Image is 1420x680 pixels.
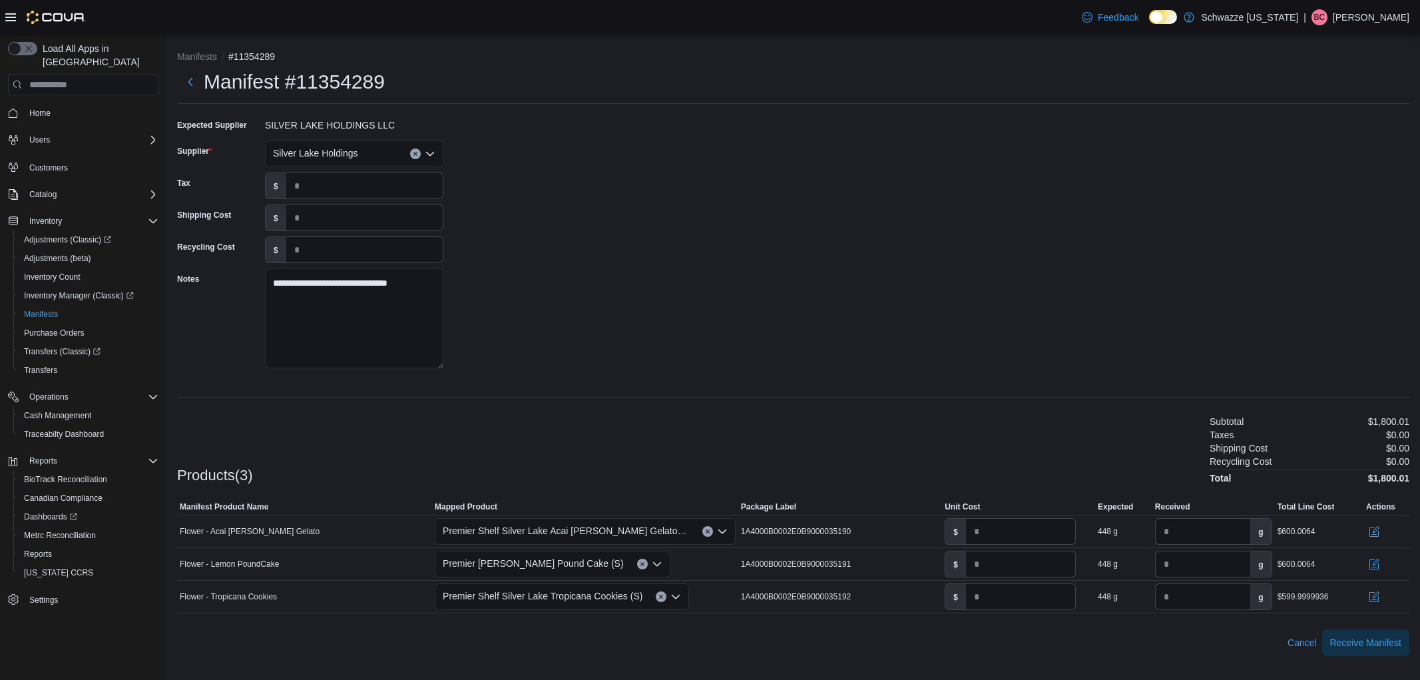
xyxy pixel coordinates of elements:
p: Schwazze [US_STATE] [1201,9,1298,25]
h1: Manifest #11354289 [204,69,385,95]
div: SILVER LAKE HOLDINGS LLC [265,115,443,131]
button: Metrc Reconciliation [13,526,164,545]
button: Reports [13,545,164,563]
button: Next [177,69,204,95]
span: Catalog [24,186,158,202]
button: Inventory [24,213,67,229]
div: $600.0064 [1278,559,1315,569]
a: Transfers (Classic) [13,342,164,361]
label: Recycling Cost [177,242,235,252]
span: BioTrack Reconciliation [19,472,158,488]
span: Inventory Count [24,272,81,282]
span: Premier [PERSON_NAME] Pound Cake (S) [443,555,624,571]
button: Open list of options [652,559,662,569]
label: $ [945,551,966,577]
p: $0.00 [1386,456,1409,467]
span: Cash Management [24,410,91,421]
p: $0.00 [1386,430,1409,440]
button: Inventory [3,212,164,230]
span: Adjustments (Classic) [19,232,158,248]
button: Open list of options [670,591,681,602]
a: Settings [24,592,63,608]
span: Reports [24,453,158,469]
span: Premier Shelf Silver Lake Tropicana Cookies (S) [443,588,642,604]
span: Inventory [24,213,158,229]
span: Dashboards [19,509,158,525]
button: BioTrack Reconciliation [13,470,164,489]
button: Reports [24,453,63,469]
button: Cancel [1282,629,1322,656]
span: Traceabilty Dashboard [19,426,158,442]
label: $ [266,205,286,230]
button: Home [3,103,164,123]
a: Dashboards [13,508,164,526]
p: $0.00 [1386,443,1409,454]
a: Inventory Manager (Classic) [13,286,164,305]
span: Expected [1098,502,1133,512]
span: Home [29,108,51,119]
span: Operations [29,392,69,402]
span: Inventory Manager (Classic) [19,288,158,304]
label: g [1250,584,1271,609]
div: $599.9999936 [1278,591,1329,602]
button: Inventory Count [13,268,164,286]
button: Open list of options [717,526,728,537]
a: Transfers [19,362,63,378]
span: Customers [29,163,68,173]
button: Open list of options [425,149,435,159]
a: BioTrack Reconciliation [19,472,113,488]
span: Manifests [24,309,58,320]
nav: An example of EuiBreadcrumbs [177,50,1409,66]
p: [PERSON_NAME] [1333,9,1409,25]
h6: Shipping Cost [1210,443,1268,454]
button: Customers [3,157,164,176]
label: $ [266,173,286,198]
a: Adjustments (Classic) [13,230,164,249]
span: Dark Mode [1149,24,1150,25]
div: 448 g [1098,526,1118,537]
span: Purchase Orders [24,328,85,338]
span: Flower - Lemon PoundCake [180,559,279,569]
button: Clear input [410,149,421,159]
button: Operations [24,389,74,405]
label: g [1250,551,1271,577]
a: Adjustments (beta) [19,250,97,266]
label: $ [266,237,286,262]
button: Cash Management [13,406,164,425]
nav: Complex example [8,98,158,644]
label: Supplier [177,146,212,157]
h3: Products(3) [177,468,253,484]
span: Canadian Compliance [19,490,158,506]
button: Users [3,131,164,149]
span: Actions [1366,502,1395,512]
label: Notes [177,274,199,284]
div: 448 g [1098,559,1118,569]
a: Cash Management [19,408,97,424]
span: Mapped Product [435,502,497,512]
span: Metrc Reconciliation [19,527,158,543]
label: Tax [177,178,190,188]
span: Users [24,132,158,148]
button: Purchase Orders [13,324,164,342]
span: Flower - Acai [PERSON_NAME] Gelato [180,526,320,537]
span: Unit Cost [945,502,980,512]
label: Shipping Cost [177,210,231,220]
span: Manifests [19,306,158,322]
button: Manifests [177,51,217,62]
a: Purchase Orders [19,325,90,341]
div: $600.0064 [1278,526,1315,537]
span: BC [1314,9,1325,25]
a: Traceabilty Dashboard [19,426,109,442]
span: Canadian Compliance [24,493,103,504]
button: #11354289 [228,51,275,62]
h6: Recycling Cost [1210,456,1272,467]
span: Adjustments (beta) [24,253,91,264]
span: Dashboards [24,511,77,522]
button: Catalog [24,186,62,202]
button: Catalog [3,185,164,204]
span: Manifest Product Name [180,502,268,512]
span: Washington CCRS [19,565,158,581]
a: Transfers (Classic) [19,344,106,360]
span: Total Line Cost [1278,502,1335,512]
span: Adjustments (beta) [19,250,158,266]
